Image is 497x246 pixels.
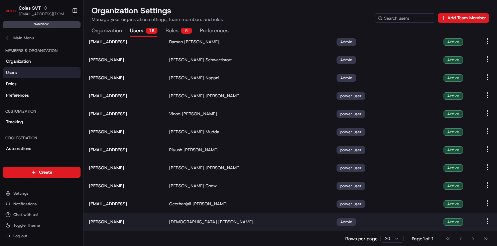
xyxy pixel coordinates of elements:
[6,146,31,152] span: Automations
[169,57,204,63] span: [PERSON_NAME]
[23,64,110,70] div: Start new chat
[3,210,81,219] button: Chat with us!
[206,183,217,189] span: Chow
[92,25,122,37] button: Organization
[444,200,463,208] div: Active
[444,164,463,172] div: Active
[89,93,158,99] span: [EMAIL_ADDRESS][DOMAIN_NAME]
[169,201,191,207] span: Geethanjali
[3,33,81,43] button: Main Menu
[182,111,217,117] span: [PERSON_NAME]
[444,182,463,190] div: Active
[3,56,81,67] a: Organization
[7,64,19,76] img: 1736555255976-a54dd68f-1ca7-489b-9aae-adbdc363a1c4
[337,92,365,100] div: power user
[89,57,158,63] span: [PERSON_NAME][EMAIL_ADDRESS][PERSON_NAME][DOMAIN_NAME]
[7,27,122,37] p: Welcome 👋
[19,5,41,11] button: Coles SVT
[218,219,253,225] span: [PERSON_NAME]
[92,5,223,16] h1: Organization Settings
[3,167,81,178] button: Create
[3,117,81,127] a: Tracking
[13,97,51,103] span: Knowledge Base
[63,97,107,103] span: API Documentation
[444,56,463,64] div: Active
[47,113,81,118] a: Powered byPylon
[337,218,356,226] div: Admin
[412,235,434,242] div: Page 1 of 1
[337,38,356,46] div: Admin
[6,81,16,87] span: Roles
[13,233,27,239] span: Log out
[7,7,20,20] img: Nash
[146,28,157,34] div: 16
[89,111,158,117] span: [EMAIL_ADDRESS][PERSON_NAME][PERSON_NAME][DOMAIN_NAME]
[444,128,463,136] div: Active
[337,56,356,64] div: Admin
[89,147,158,153] span: [EMAIL_ADDRESS][PERSON_NAME][PERSON_NAME][DOMAIN_NAME]
[345,235,378,242] p: Rows per page
[3,67,81,78] a: Users
[337,182,365,190] div: power user
[444,38,463,46] div: Active
[39,169,52,175] span: Create
[206,57,232,63] span: Schwarzbrott
[169,183,204,189] span: [PERSON_NAME]
[169,129,204,135] span: [PERSON_NAME]
[3,90,81,101] a: Preferences
[200,25,229,37] button: Preferences
[184,39,219,45] span: [PERSON_NAME]
[444,74,463,82] div: Active
[6,92,29,98] span: Preferences
[89,39,158,45] span: [EMAIL_ADDRESS][DOMAIN_NAME]
[169,147,182,153] span: Piyush
[169,111,180,117] span: Vinod
[13,191,28,196] span: Settings
[337,128,365,136] div: power user
[4,94,54,106] a: 📗Knowledge Base
[3,133,81,143] div: Orchestration
[130,25,157,37] button: Users
[337,200,365,208] div: power user
[181,28,192,34] div: 5
[89,201,158,207] span: [EMAIL_ADDRESS][PERSON_NAME][PERSON_NAME][DOMAIN_NAME]
[169,75,204,81] span: [PERSON_NAME]
[13,35,34,41] span: Main Menu
[337,110,365,118] div: power user
[3,3,69,19] button: Coles SVTColes SVT[EMAIL_ADDRESS][DOMAIN_NAME]
[337,164,365,172] div: power user
[89,129,158,135] span: [PERSON_NAME][EMAIL_ADDRESS][PERSON_NAME][DOMAIN_NAME]
[13,223,40,228] span: Toggle Theme
[169,165,204,171] span: [PERSON_NAME]
[3,45,81,56] div: Members & Organization
[3,106,81,117] div: Customization
[89,75,158,81] span: [PERSON_NAME][EMAIL_ADDRESS][DOMAIN_NAME]
[3,221,81,230] button: Toggle Theme
[3,21,81,28] div: sandbox
[165,25,192,37] button: Roles
[3,231,81,241] button: Log out
[375,13,435,23] input: Search users
[7,97,12,103] div: 📗
[3,189,81,198] button: Settings
[438,13,489,23] button: Add Team Member
[337,74,356,82] div: Admin
[3,79,81,89] a: Roles
[183,147,219,153] span: [PERSON_NAME]
[19,11,67,17] button: [EMAIL_ADDRESS][DOMAIN_NAME]
[17,43,110,50] input: Clear
[92,16,223,23] p: Manage your organization settings, team members and roles
[67,113,81,118] span: Pylon
[206,93,241,99] span: [PERSON_NAME]
[89,183,158,189] span: [PERSON_NAME][EMAIL_ADDRESS][PERSON_NAME][DOMAIN_NAME]
[89,219,158,225] span: [PERSON_NAME][EMAIL_ADDRESS][PERSON_NAME][PERSON_NAME][DOMAIN_NAME]
[444,218,463,226] div: Active
[54,94,110,106] a: 💻API Documentation
[3,143,81,154] a: Automations
[5,5,16,16] img: Coles SVT
[13,201,37,207] span: Notifications
[444,110,463,118] div: Active
[169,39,183,45] span: Raman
